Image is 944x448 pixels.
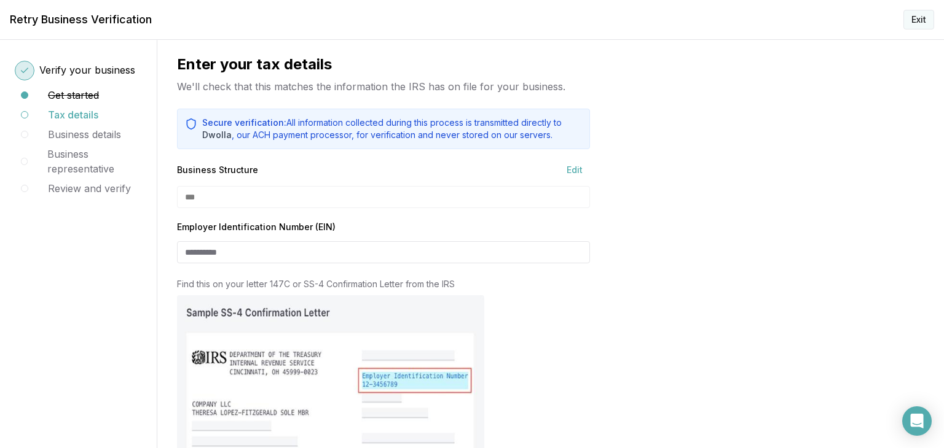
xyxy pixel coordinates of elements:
p: All information collected during this process is transmitted directly to , our ACH payment proces... [202,117,582,141]
button: Get started [48,88,99,102]
h1: Retry Business Verification [10,11,152,28]
button: Edit [559,164,590,176]
h2: Enter your tax details [177,55,590,74]
button: Tax details [48,107,98,122]
p: We'll check that this matches the information the IRS has on file for your business. [177,79,590,94]
label: Business Structure [177,166,258,174]
div: Open Intercom Messenger [902,406,932,436]
a: Dwolla [202,129,232,140]
button: Verify your business [39,63,135,77]
button: Exit [903,10,934,29]
button: Business details [48,127,121,142]
label: Employer Identification Number (EIN) [177,223,590,231]
button: Business representative [47,147,142,176]
span: Secure verification: [202,117,286,128]
p: Find this on your letter 147C or SS-4 Confirmation Letter from the IRS [177,278,590,290]
button: Review and verify [48,181,131,196]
